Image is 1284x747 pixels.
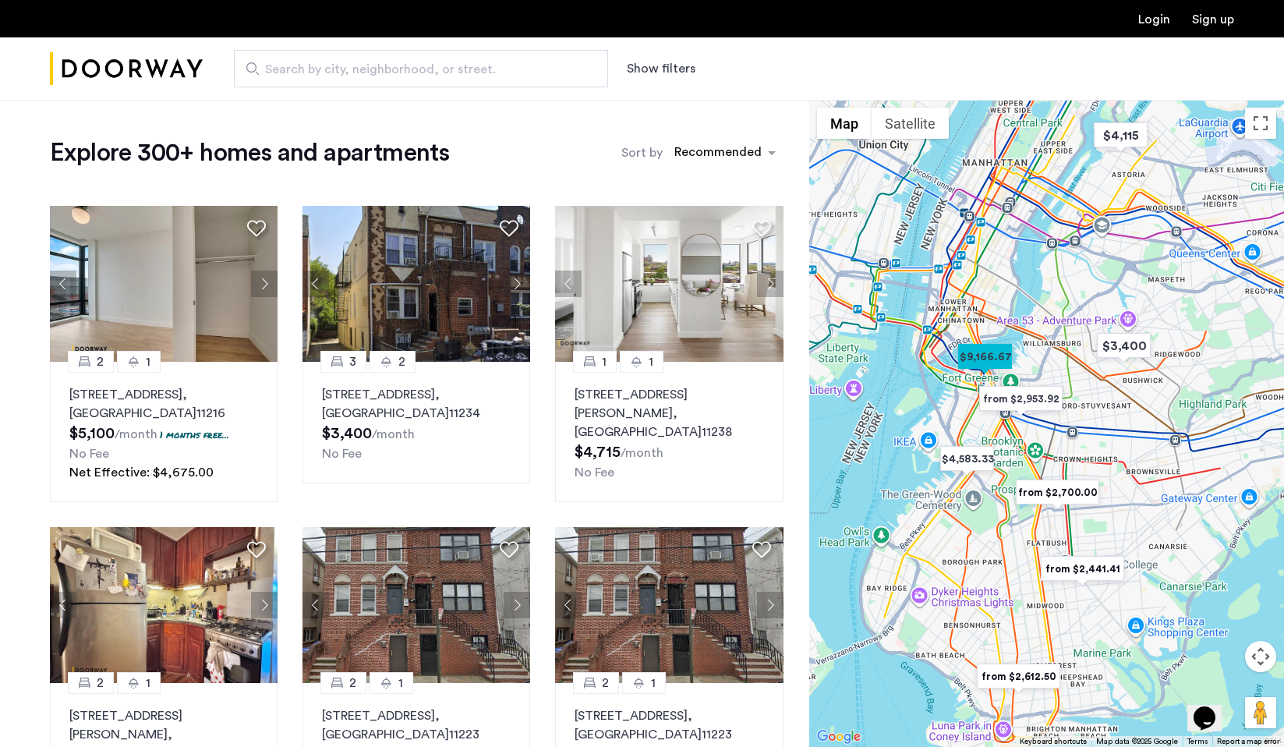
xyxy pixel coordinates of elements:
button: Previous apartment [555,271,582,297]
p: [STREET_ADDRESS] 11223 [575,706,763,744]
a: Login [1138,13,1170,26]
button: Next apartment [757,592,783,618]
sub: /month [372,428,415,441]
div: from $2,953.92 [973,381,1069,416]
button: Next apartment [251,271,278,297]
button: Next apartment [251,592,278,618]
button: Map camera controls [1245,641,1276,672]
span: 2 [349,674,356,692]
span: 2 [398,352,405,371]
span: 1 [146,674,150,692]
span: Map data ©2025 Google [1096,738,1178,745]
div: from $2,700.00 [1010,475,1105,510]
a: Registration [1192,13,1234,26]
button: Show street map [817,108,872,139]
p: 1 months free... [160,428,229,441]
p: [STREET_ADDRESS][PERSON_NAME] 11238 [575,385,763,441]
img: 2016_638666715889771230.jpeg [555,206,783,362]
div: Recommended [672,143,762,165]
span: No Fee [575,466,614,479]
button: Keyboard shortcuts [1020,736,1087,747]
input: Apartment Search [234,50,608,87]
a: Report a map error [1217,736,1279,747]
span: Net Effective: $4,675.00 [69,466,214,479]
a: 11[STREET_ADDRESS][PERSON_NAME], [GEOGRAPHIC_DATA]11238No Fee [555,362,783,502]
h1: Explore 300+ homes and apartments [50,137,449,168]
a: 21[STREET_ADDRESS], [GEOGRAPHIC_DATA]112161 months free...No FeeNet Effective: $4,675.00 [50,362,278,502]
span: $3,400 [322,426,372,441]
iframe: chat widget [1187,685,1237,731]
sub: /month [115,428,157,441]
span: 1 [146,352,150,371]
button: Show or hide filters [627,59,695,78]
button: Previous apartment [555,592,582,618]
sub: /month [621,447,663,459]
img: logo [50,40,203,98]
button: Previous apartment [50,271,76,297]
span: Search by city, neighborhood, or street. [265,60,564,79]
ng-select: sort-apartment [667,139,783,167]
p: [STREET_ADDRESS] 11223 [322,706,511,744]
button: Next apartment [757,271,783,297]
div: $4,115 [1088,118,1154,153]
button: Show satellite imagery [872,108,949,139]
button: Toggle fullscreen view [1245,108,1276,139]
span: No Fee [322,448,362,460]
a: 32[STREET_ADDRESS], [GEOGRAPHIC_DATA]11234No Fee [302,362,530,483]
button: Next apartment [504,271,530,297]
span: No Fee [69,448,109,460]
span: 2 [602,674,609,692]
img: 360ac8f6-4482-47b0-bc3d-3cb89b569d10_638791359623755990.jpeg [50,527,278,683]
span: $5,100 [69,426,115,441]
button: Previous apartment [302,271,329,297]
img: 2016_638673975962267132.jpeg [50,206,278,362]
span: 2 [97,674,104,692]
button: Next apartment [504,592,530,618]
div: from $2,612.50 [971,659,1066,694]
a: Cazamio Logo [50,40,203,98]
a: Terms (opens in new tab) [1187,736,1208,747]
span: 1 [651,674,656,692]
img: Google [813,727,865,747]
span: 2 [97,352,104,371]
span: $4,715 [575,444,621,460]
span: 1 [398,674,403,692]
button: Drag Pegman onto the map to open Street View [1245,697,1276,728]
button: Previous apartment [50,592,76,618]
span: 1 [649,352,653,371]
p: [STREET_ADDRESS] 11216 [69,385,258,423]
p: [STREET_ADDRESS] 11234 [322,385,511,423]
span: 3 [349,352,356,371]
div: $4,583.33 [934,441,1000,476]
a: Open this area in Google Maps (opens a new window) [813,727,865,747]
span: 1 [602,352,607,371]
img: 2016_638484664599997863.jpeg [555,527,783,683]
div: from $2,441.41 [1035,551,1130,586]
div: $9,166.67 [952,339,1018,374]
img: 2016_638484664599997863.jpeg [302,527,531,683]
label: Sort by [621,143,663,162]
div: $3,400 [1091,328,1157,363]
img: 2016_638484540295233130.jpeg [302,206,531,362]
button: Previous apartment [302,592,329,618]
